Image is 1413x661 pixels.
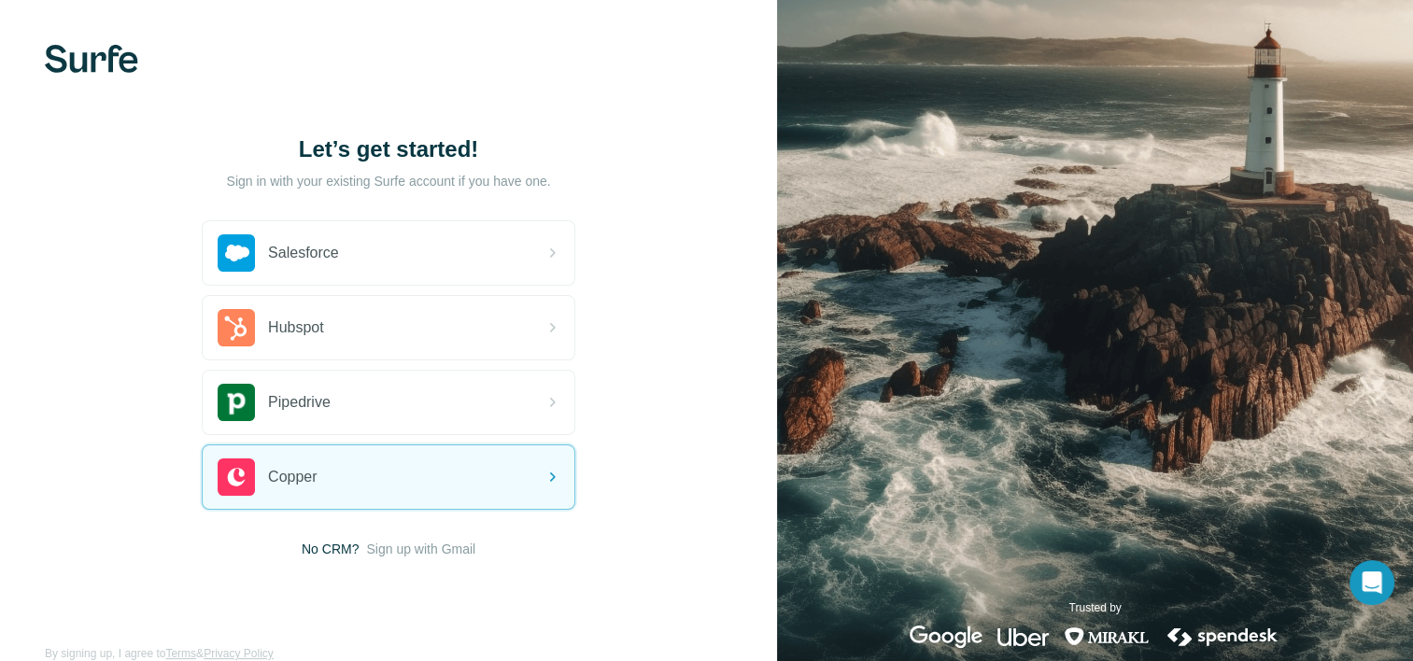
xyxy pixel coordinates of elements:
[268,391,331,414] span: Pipedrive
[910,626,982,648] img: google's logo
[1068,599,1121,616] p: Trusted by
[268,466,317,488] span: Copper
[227,172,551,190] p: Sign in with your existing Surfe account if you have one.
[165,647,196,660] a: Terms
[302,540,359,558] span: No CRM?
[218,384,255,421] img: pipedrive's logo
[268,242,339,264] span: Salesforce
[1349,560,1394,605] div: Open Intercom Messenger
[204,647,274,660] a: Privacy Policy
[218,309,255,346] img: hubspot's logo
[218,458,255,496] img: copper's logo
[218,234,255,272] img: salesforce's logo
[366,540,475,558] button: Sign up with Gmail
[202,134,575,164] h1: Let’s get started!
[268,316,324,339] span: Hubspot
[45,45,138,73] img: Surfe's logo
[1165,626,1280,648] img: spendesk's logo
[1064,626,1150,648] img: mirakl's logo
[997,626,1049,648] img: uber's logo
